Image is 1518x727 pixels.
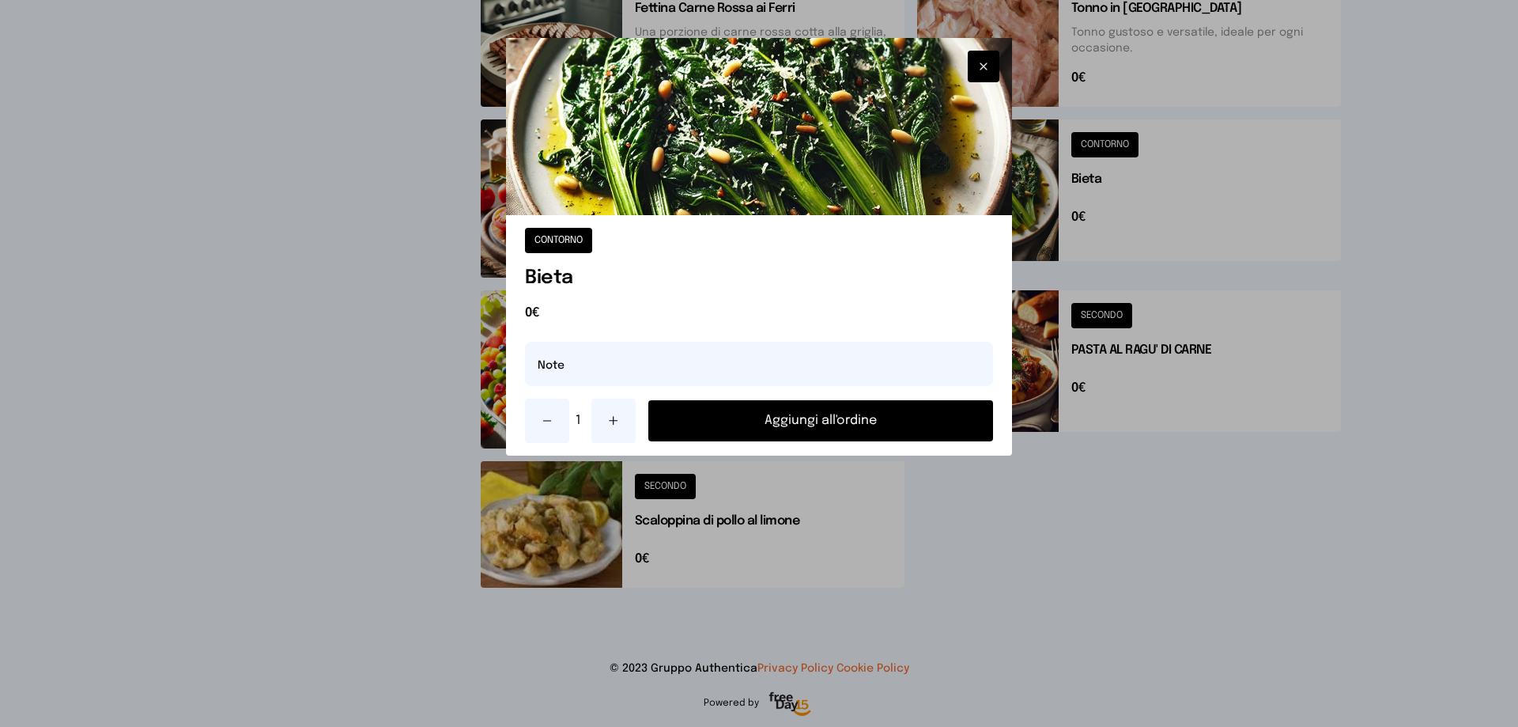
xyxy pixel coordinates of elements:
[506,38,1012,215] img: Bieta
[576,411,585,430] span: 1
[525,266,993,291] h1: Bieta
[525,304,993,323] span: 0€
[525,228,592,253] button: CONTORNO
[648,400,993,441] button: Aggiungi all'ordine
